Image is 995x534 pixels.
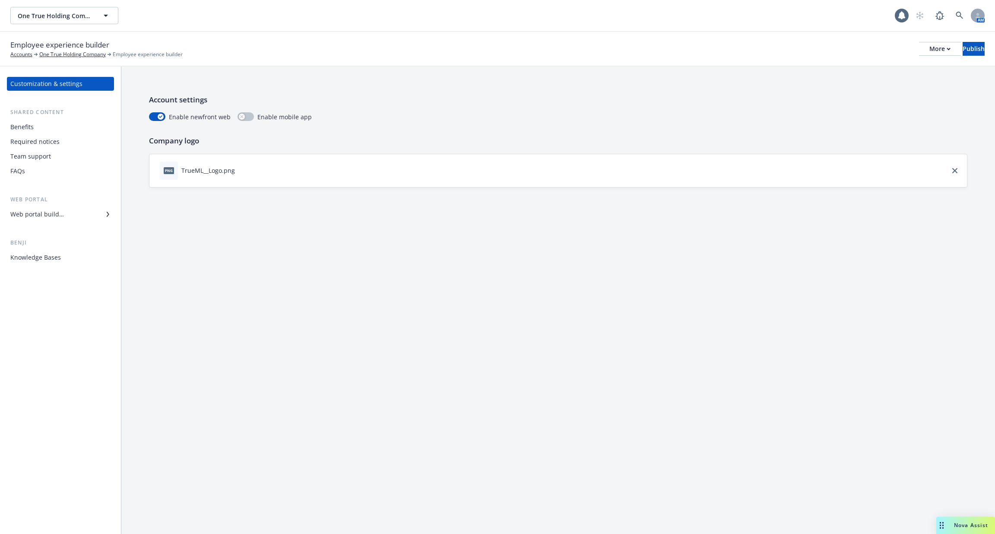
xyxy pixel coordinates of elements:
div: Shared content [7,108,114,117]
button: One True Holding Company [10,7,118,24]
a: Web portal builder [7,207,114,221]
div: Required notices [10,135,60,149]
a: One True Holding Company [39,51,106,58]
div: Customization & settings [10,77,82,91]
span: Employee experience builder [10,39,109,51]
a: Team support [7,149,114,163]
a: Customization & settings [7,77,114,91]
a: Knowledge Bases [7,251,114,264]
a: Accounts [10,51,32,58]
span: Enable newfront web [169,112,231,121]
button: More [919,42,961,56]
div: Web portal [7,195,114,204]
div: Web portal builder [10,207,64,221]
button: Nova Assist [936,517,995,534]
p: Account settings [149,94,967,105]
div: More [929,42,951,55]
span: png [164,167,174,174]
a: Search [951,7,968,24]
button: Publish [963,42,985,56]
div: Knowledge Bases [10,251,61,264]
div: Benji [7,238,114,247]
div: Team support [10,149,51,163]
a: Required notices [7,135,114,149]
div: Publish [963,42,985,55]
div: FAQs [10,164,25,178]
span: Employee experience builder [113,51,183,58]
button: download file [238,166,245,175]
div: Benefits [10,120,34,134]
div: Drag to move [936,517,947,534]
a: Report a Bug [931,7,948,24]
a: close [950,165,960,176]
span: Enable mobile app [257,112,312,121]
p: Company logo [149,135,967,146]
span: One True Holding Company [18,11,92,20]
div: TrueML__Logo.png [181,166,235,175]
a: Start snowing [911,7,928,24]
span: Nova Assist [954,521,988,529]
a: Benefits [7,120,114,134]
a: FAQs [7,164,114,178]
